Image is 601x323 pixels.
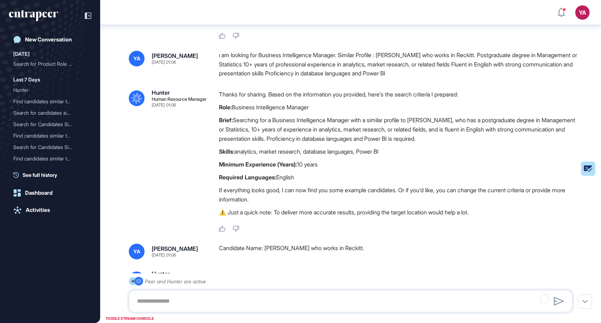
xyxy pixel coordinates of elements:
div: Hunter [152,90,170,95]
button: YA [575,5,590,20]
div: Dashboard [25,190,53,196]
div: New Conversation [25,36,72,43]
div: Find candidates similar t... [13,153,81,164]
p: 10 years [219,160,578,169]
a: See full history [13,171,91,179]
span: See full history [23,171,57,179]
div: Search for Candidates Similar to Yasemin Hukumdar [13,141,87,153]
div: [DATE] 01:06 [152,60,176,64]
div: TOGGLE STREAM CONSOLE [104,314,156,323]
strong: Skills: [219,148,234,155]
div: Human Resource Manager [152,97,207,101]
span: YA [133,56,140,61]
div: Search for candidates sim... [13,107,81,119]
div: Peer and Hunter are active [145,277,206,286]
div: Last 7 Days [13,75,40,84]
div: Find candidates similar to Yasemin Hukumdar [13,153,87,164]
textarea: To enrich screen reader interactions, please activate Accessibility in Grammarly extension settings [133,294,568,308]
p: ⚠️ Just a quick note: To deliver more accurate results, providing the target location would help ... [219,208,578,217]
div: Search for Candidates Similar to Sara Holyavkin [13,119,87,130]
strong: Minimum Experience (Years): [219,161,297,168]
div: Hunter [13,84,81,96]
div: [PERSON_NAME] [152,246,198,252]
div: Search for Candidates Sim... [13,141,81,153]
div: Search for Product Role Candidates in AI with 10-15 Years Experience Similar to Sara Holyavkin [13,58,87,70]
div: Candidate Name: [PERSON_NAME] who works in Reckitt. [219,244,578,259]
div: Find candidates similar to Sara Holyavkin [13,130,87,141]
div: Search for candidates similar to Sara Holyavkin [13,107,87,119]
div: Search for Candidates Sim... [13,119,81,130]
p: We found one candidate that matches your criteria. Which attribute of this candidate would you li... [219,271,578,280]
div: Search for Product Role C... [13,58,81,70]
div: [DATE] 01:06 [152,103,176,107]
p: English [219,173,578,182]
div: [PERSON_NAME] [152,53,198,59]
div: ı am looking for Business Intelligence Manager. Similar Profile : [PERSON_NAME] who works in Reck... [219,51,578,78]
div: Hunter [13,84,87,96]
div: entrapeer-logo [9,10,58,21]
p: analytics, market research, database languages, Power BI [219,147,578,156]
div: Find candidates similar t... [13,96,81,107]
div: [DATE] [13,50,30,58]
a: Activities [9,203,91,217]
strong: Role: [219,104,232,111]
strong: Brief: [219,116,233,124]
a: Dashboard [9,186,91,200]
a: New Conversation [9,33,91,47]
p: If everything looks good, I can now find you some example candidates. Or if you'd like, you can c... [219,185,578,204]
p: Searching for a Business Intelligence Manager with a similar profile to [PERSON_NAME], who has a ... [219,115,578,143]
strong: Required Languages: [219,174,276,181]
div: [DATE] 01:06 [152,253,176,257]
p: Thanks for sharing. Based on the information you provided, here's the search criteria I prepared: [219,90,578,99]
div: Find candidates similar t... [13,130,81,141]
div: Activities [26,207,50,213]
p: Business Intelligence Manager [219,103,578,112]
span: YA [133,249,140,254]
div: Find candidates similar to Sara Holyavkin [13,96,87,107]
div: Hunter [152,271,170,277]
